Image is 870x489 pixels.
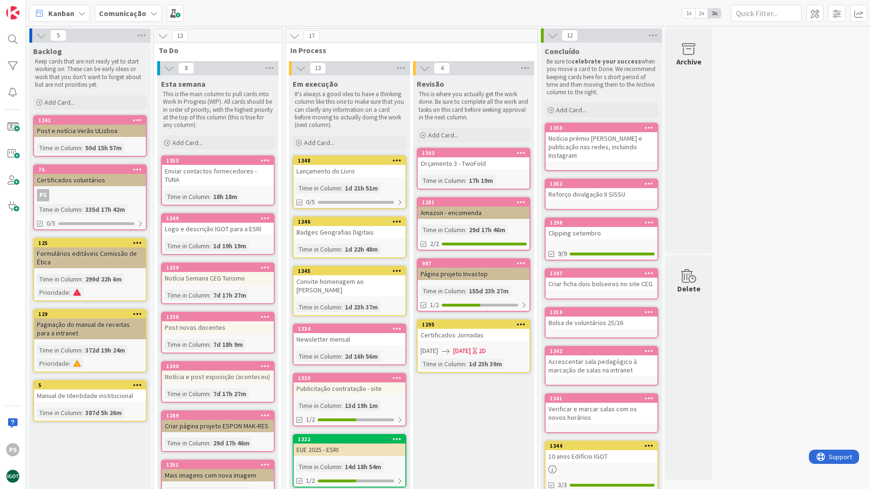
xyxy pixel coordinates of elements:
div: 1298 [546,218,657,227]
span: 13 [310,63,326,74]
span: In Process [290,45,526,55]
div: 1343Orçamento 3 - TwoFold [418,149,529,170]
span: : [81,407,83,418]
div: 1336Post novas docentes [162,313,274,334]
div: 1320 [294,374,405,382]
span: 9/9 [558,249,567,259]
div: 1251 [166,462,274,468]
div: 1241 [38,117,146,124]
div: 155d 23h 27m [466,286,511,296]
div: 18h 18m [211,191,240,202]
div: 1347 [550,270,657,277]
div: PS [34,189,146,201]
div: 10 anos Edifício IGOT [546,450,657,462]
div: Time in Column [37,143,81,153]
div: Verificar e marcar salas com os novos horários [546,403,657,424]
span: 1/2 [430,300,439,310]
span: Add Card... [304,138,334,147]
span: : [81,204,83,215]
div: Time in Column [421,359,465,369]
b: Comunicação [99,9,146,18]
div: 5 [38,382,146,389]
span: 5 [50,30,66,41]
div: 1295Certificados Jornadas [418,320,529,341]
span: : [341,183,342,193]
div: 129 [34,310,146,318]
div: Time in Column [296,244,341,254]
strong: celebrate your success [572,57,641,65]
div: 1347Criar ficha dois bolseiros no site CEG [546,269,657,290]
span: Backlog [33,46,62,56]
div: 1353 [166,157,274,164]
span: : [209,438,211,448]
div: Time in Column [165,339,209,350]
span: : [69,358,71,369]
div: 1d 23h 37m [342,302,380,312]
div: 1349 [162,214,274,223]
div: Time in Column [165,191,209,202]
div: 1341 [546,394,657,403]
div: 1d 22h 48m [342,244,380,254]
div: Delete [677,283,700,294]
div: 1352 [550,181,657,187]
div: 987Página projeto Invastop [418,259,529,280]
div: 1349 [166,215,274,222]
div: 1350 [550,125,657,131]
div: 1d 19h 19m [211,241,249,251]
div: Logo e descrição IGOT para a ESRI [162,223,274,235]
span: Revisão [417,79,444,89]
div: 1298 [550,219,657,226]
span: 1x [682,9,695,18]
div: 50d 15h 57m [83,143,124,153]
div: 1345 [298,268,405,274]
span: 4 [434,63,450,74]
div: Time in Column [37,407,81,418]
div: Prioridade [37,358,69,369]
div: Bolsa de voluntários 25/26 [546,317,657,329]
div: 76Certificados voluntários [34,165,146,186]
div: 1348 [294,156,405,165]
span: 0/5 [46,218,55,228]
span: Em execução [293,79,338,89]
span: 1/2 [306,415,315,425]
img: Visit kanbanzone.com [6,6,19,19]
span: 0/5 [306,197,315,207]
div: 7d 17h 27m [211,290,249,300]
p: Keep cards that are not ready yet to start working on. These can be early ideas or work that you ... [35,58,145,89]
div: 1344 [546,442,657,450]
span: : [341,400,342,411]
div: Certificados Jornadas [418,329,529,341]
span: 13 [172,30,188,42]
span: : [69,287,71,298]
div: Criar ficha dois bolseiros no site CEG [546,278,657,290]
span: : [81,274,83,284]
div: 1339 [166,264,274,271]
div: Formulários editáveis Comissão de Ética [34,247,146,268]
div: Reforço divulgação II SISSU [546,188,657,200]
span: : [341,244,342,254]
span: : [465,175,466,186]
div: 299d 22h 6m [83,274,124,284]
div: Time in Column [296,302,341,312]
div: 1320 [298,375,405,381]
div: 1346 [294,217,405,226]
div: 13d 19h 1m [342,400,380,411]
div: Manual de Identidade institucional [34,389,146,402]
div: Time in Column [165,241,209,251]
span: : [209,389,211,399]
div: 1298Clipping setembro [546,218,657,239]
div: 1322EUE 2025 - ESRI [294,435,405,456]
span: To Do [159,45,270,55]
div: Post e notícia Verão ULisboa [34,125,146,137]
span: : [341,462,342,472]
div: Time in Column [165,438,209,448]
div: Criar página projeto ESPON MAK-RES [162,420,274,432]
div: 387d 5h 26m [83,407,124,418]
div: 1352 [546,180,657,188]
div: Notícia Semana CEG Turismo [162,272,274,284]
div: Orçamento 3 - TwoFold [418,157,529,170]
div: 987 [418,259,529,268]
div: 1353Enviar contactos fornecedores - TUNA [162,156,274,186]
div: 125 [38,240,146,246]
span: 8 [178,63,194,74]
